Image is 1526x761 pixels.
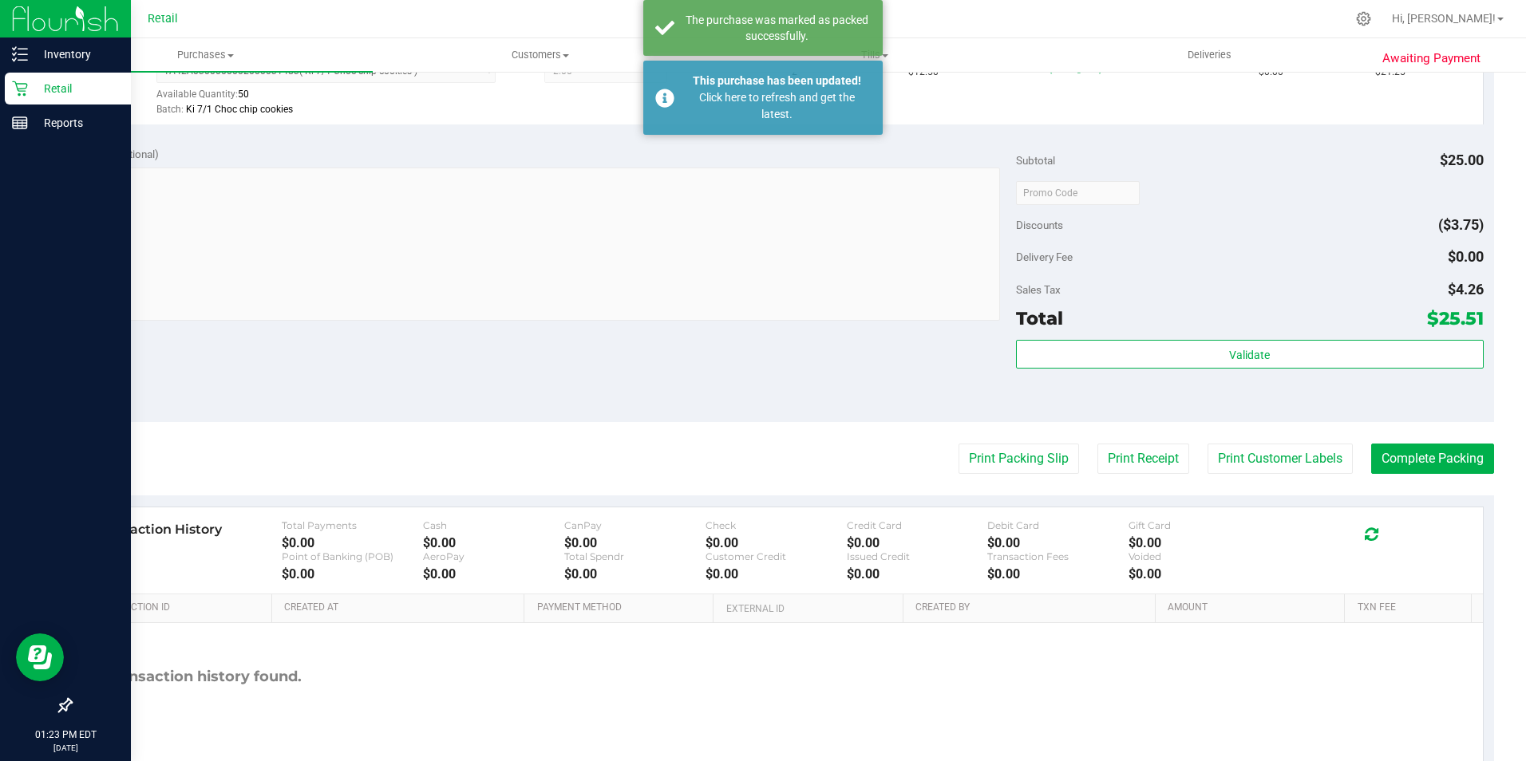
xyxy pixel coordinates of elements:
[94,601,266,614] a: Transaction ID
[915,601,1149,614] a: Created By
[282,535,423,550] div: $0.00
[1097,444,1189,474] button: Print Receipt
[28,79,124,98] p: Retail
[1016,154,1055,167] span: Subtotal
[564,519,706,531] div: CanPay
[284,601,518,614] a: Created At
[1129,566,1270,582] div: $0.00
[1354,11,1374,26] div: Manage settings
[564,566,706,582] div: $0.00
[238,89,249,100] span: 50
[156,104,184,115] span: Batch:
[1016,250,1073,263] span: Delivery Fee
[706,566,847,582] div: $0.00
[1129,535,1270,550] div: $0.00
[987,519,1129,531] div: Debit Card
[148,12,178,26] span: Retail
[1358,601,1465,614] a: Txn Fee
[987,535,1129,550] div: $0.00
[7,742,124,754] p: [DATE]
[1016,307,1063,329] span: Total
[1016,283,1061,296] span: Sales Tax
[1427,307,1484,329] span: $25.51
[1129,550,1270,562] div: Voided
[423,535,564,550] div: $0.00
[1382,49,1481,68] span: Awaiting Payment
[186,104,293,115] span: Ki 7/1 Choc chip cookies
[1438,216,1484,233] span: ($3.75)
[713,594,902,623] th: External ID
[1016,211,1063,239] span: Discounts
[423,550,564,562] div: AeroPay
[12,81,28,97] inline-svg: Retail
[1016,340,1484,369] button: Validate
[1166,48,1253,62] span: Deliveries
[1129,519,1270,531] div: Gift Card
[1448,248,1484,265] span: $0.00
[847,535,988,550] div: $0.00
[28,45,124,64] p: Inventory
[847,566,988,582] div: $0.00
[282,550,423,562] div: Point of Banking (POB)
[156,83,514,114] div: Available Quantity:
[847,519,988,531] div: Credit Card
[38,48,373,62] span: Purchases
[28,113,124,132] p: Reports
[959,444,1079,474] button: Print Packing Slip
[537,601,708,614] a: Payment Method
[12,115,28,131] inline-svg: Reports
[423,519,564,531] div: Cash
[423,566,564,582] div: $0.00
[1392,12,1496,25] span: Hi, [PERSON_NAME]!
[564,550,706,562] div: Total Spendr
[1229,349,1270,361] span: Validate
[1016,181,1140,205] input: Promo Code
[373,38,707,72] a: Customers
[564,535,706,550] div: $0.00
[38,38,373,72] a: Purchases
[987,566,1129,582] div: $0.00
[82,623,302,731] div: No transaction history found.
[1168,601,1338,614] a: Amount
[16,633,64,681] iframe: Resource center
[1208,444,1353,474] button: Print Customer Labels
[282,519,423,531] div: Total Payments
[706,535,847,550] div: $0.00
[1042,38,1377,72] a: Deliveries
[1371,444,1494,474] button: Complete Packing
[374,48,706,62] span: Customers
[282,566,423,582] div: $0.00
[847,550,988,562] div: Issued Credit
[706,519,847,531] div: Check
[987,550,1129,562] div: Transaction Fees
[706,550,847,562] div: Customer Credit
[1448,281,1484,298] span: $4.26
[12,46,28,62] inline-svg: Inventory
[7,727,124,742] p: 01:23 PM EDT
[1440,152,1484,168] span: $25.00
